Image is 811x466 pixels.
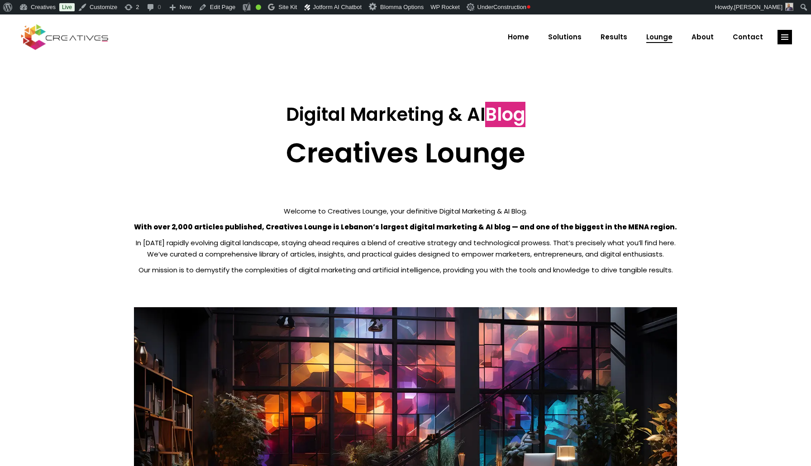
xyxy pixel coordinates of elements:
[682,25,723,49] a: About
[508,25,529,49] span: Home
[646,25,673,49] span: Lounge
[733,25,763,49] span: Contact
[134,137,677,169] h2: Creatives Lounge
[723,25,773,49] a: Contact
[591,25,637,49] a: Results
[539,25,591,49] a: Solutions
[59,3,75,11] a: Live
[134,222,677,232] strong: With over 2,000 articles published, Creatives Lounge is Lebanon’s largest digital marketing & AI ...
[134,205,677,217] p: Welcome to Creatives Lounge, your definitive Digital Marketing & AI Blog.
[134,104,677,125] h3: Digital Marketing & AI
[778,30,792,44] a: link
[256,5,261,10] div: Good
[485,102,525,127] span: Blog
[278,4,297,10] span: Site Kit
[692,25,714,49] span: About
[734,4,782,10] span: [PERSON_NAME]
[19,23,110,51] img: Creatives
[134,264,677,276] p: Our mission is to demystify the complexities of digital marketing and artificial intelligence, pr...
[637,25,682,49] a: Lounge
[467,3,476,11] img: Creatives | Creatives Lounge
[498,25,539,49] a: Home
[134,237,677,260] p: In [DATE] rapidly evolving digital landscape, staying ahead requires a blend of creative strategy...
[548,25,582,49] span: Solutions
[785,3,793,11] img: Creatives | Creatives Lounge
[601,25,627,49] span: Results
